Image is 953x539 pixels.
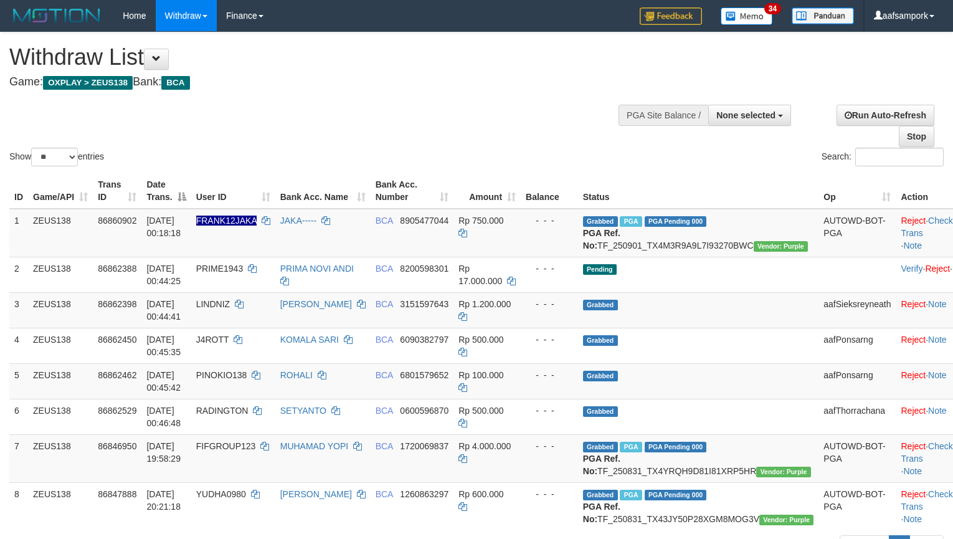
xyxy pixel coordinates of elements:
span: Rp 17.000.000 [458,264,502,286]
span: BCA [376,489,393,499]
td: aafSieksreyneath [818,292,896,328]
a: SETYANTO [280,406,326,416]
td: ZEUS138 [28,209,93,257]
div: - - - [526,333,573,346]
a: MUHAMAD YOPI [280,441,348,451]
span: Vendor URL: https://trx4.1velocity.biz [754,241,808,252]
select: Showentries [31,148,78,166]
span: [DATE] 00:18:18 [146,216,181,238]
span: Marked by aafnoeunsreypich [620,442,642,452]
span: [DATE] 20:21:18 [146,489,181,512]
span: Vendor URL: https://trx4.1velocity.biz [756,467,810,477]
td: ZEUS138 [28,399,93,434]
h1: Withdraw List [9,45,623,70]
span: RADINGTON [196,406,249,416]
th: Game/API: activate to sort column ascending [28,173,93,209]
a: [PERSON_NAME] [280,299,352,309]
span: Marked by aafnoeunsreypich [620,490,642,500]
span: Rp 500.000 [458,335,503,345]
label: Search: [822,148,944,166]
span: BCA [161,76,189,90]
span: 86862462 [98,370,136,380]
span: [DATE] 00:45:42 [146,370,181,393]
th: Balance [521,173,578,209]
a: Note [928,299,947,309]
span: Copy 0600596870 to clipboard [400,406,448,416]
a: Reject [925,264,950,274]
a: Reject [901,489,926,499]
th: Bank Acc. Name: activate to sort column ascending [275,173,371,209]
span: 86860902 [98,216,136,226]
input: Search: [855,148,944,166]
div: PGA Site Balance / [619,105,708,126]
span: Rp 1.200.000 [458,299,511,309]
a: Note [928,335,947,345]
span: Copy 8905477044 to clipboard [400,216,448,226]
span: 86862388 [98,264,136,274]
span: BCA [376,370,393,380]
td: aafThorrachana [818,399,896,434]
td: 2 [9,257,28,292]
a: KOMALA SARI [280,335,339,345]
a: Reject [901,370,926,380]
span: Copy 6090382797 to clipboard [400,335,448,345]
span: BCA [376,264,393,274]
span: Pending [583,264,617,275]
div: - - - [526,404,573,417]
a: Note [928,370,947,380]
a: Note [903,514,922,524]
div: - - - [526,298,573,310]
td: TF_250831_TX4YRQH9D81I81XRP5HR [578,434,819,482]
th: ID [9,173,28,209]
td: 8 [9,482,28,530]
span: YUDHA0980 [196,489,246,499]
span: Grabbed [583,371,618,381]
span: [DATE] 19:58:29 [146,441,181,464]
span: 86846950 [98,441,136,451]
th: Bank Acc. Number: activate to sort column ascending [371,173,454,209]
th: Trans ID: activate to sort column ascending [93,173,141,209]
span: BCA [376,441,393,451]
b: PGA Ref. No: [583,454,620,476]
span: 34 [764,3,781,14]
a: Note [928,406,947,416]
a: Reject [901,216,926,226]
div: - - - [526,214,573,227]
td: 4 [9,328,28,363]
span: Rp 600.000 [458,489,503,499]
span: [DATE] 00:44:41 [146,299,181,322]
button: None selected [708,105,791,126]
span: FIFGROUP123 [196,441,256,451]
a: Check Trans [901,441,952,464]
td: ZEUS138 [28,292,93,328]
td: 1 [9,209,28,257]
td: ZEUS138 [28,328,93,363]
td: ZEUS138 [28,434,93,482]
b: PGA Ref. No: [583,502,620,524]
span: Grabbed [583,442,618,452]
img: MOTION_logo.png [9,6,104,25]
b: PGA Ref. No: [583,228,620,250]
span: Rp 4.000.000 [458,441,511,451]
td: ZEUS138 [28,482,93,530]
div: - - - [526,369,573,381]
td: 3 [9,292,28,328]
span: Copy 8200598301 to clipboard [400,264,448,274]
div: - - - [526,440,573,452]
span: PGA Pending [645,442,707,452]
span: PINOKIO138 [196,370,247,380]
a: PRIMA NOVI ANDI [280,264,354,274]
td: ZEUS138 [28,257,93,292]
img: Feedback.jpg [640,7,702,25]
a: Reject [901,299,926,309]
a: Reject [901,441,926,451]
td: TF_250901_TX4M3R9A9L7I93270BWC [578,209,819,257]
span: [DATE] 00:46:48 [146,406,181,428]
a: Check Trans [901,489,952,512]
th: Op: activate to sort column ascending [818,173,896,209]
span: Copy 6801579652 to clipboard [400,370,448,380]
span: [DATE] 00:45:35 [146,335,181,357]
span: None selected [716,110,775,120]
span: BCA [376,299,393,309]
span: LINDNIZ [196,299,230,309]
